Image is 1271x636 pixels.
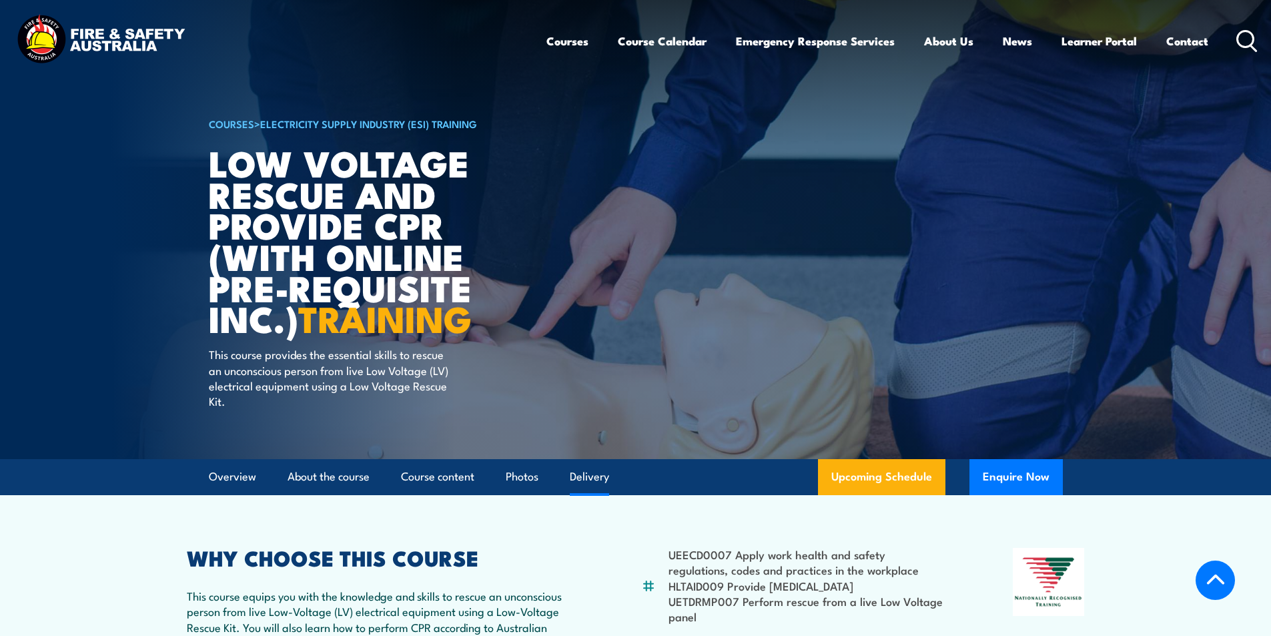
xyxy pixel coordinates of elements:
a: About Us [924,23,973,59]
li: UEECD0007 Apply work health and safety regulations, codes and practices in the workplace [669,547,948,578]
h6: > [209,115,538,131]
a: Course content [401,459,474,495]
li: UETDRMP007 Perform rescue from a live Low Voltage panel [669,593,948,625]
a: Contact [1166,23,1208,59]
li: HLTAID009 Provide [MEDICAL_DATA] [669,578,948,593]
a: Photos [506,459,538,495]
a: News [1003,23,1032,59]
p: This course provides the essential skills to rescue an unconscious person from live Low Voltage (... [209,346,452,409]
a: Learner Portal [1062,23,1137,59]
strong: TRAINING [298,290,472,345]
a: Emergency Response Services [736,23,895,59]
a: Electricity Supply Industry (ESI) Training [260,116,477,131]
a: COURSES [209,116,254,131]
a: Delivery [570,459,609,495]
a: Courses [546,23,588,59]
a: Upcoming Schedule [818,459,945,495]
a: About the course [288,459,370,495]
img: Nationally Recognised Training logo. [1013,548,1085,616]
button: Enquire Now [969,459,1063,495]
a: Course Calendar [618,23,707,59]
a: Overview [209,459,256,495]
h2: WHY CHOOSE THIS COURSE [187,548,576,567]
h1: Low Voltage Rescue and Provide CPR (with online Pre-requisite inc.) [209,147,538,334]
